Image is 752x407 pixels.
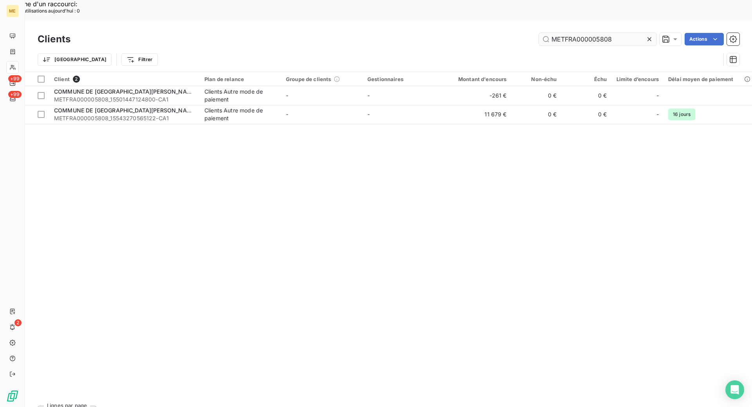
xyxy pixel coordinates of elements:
[444,86,512,105] td: -261 €
[566,76,607,82] div: Échu
[204,107,277,122] div: Clients Autre mode de paiement
[54,88,197,95] span: COMMUNE DE [GEOGRAPHIC_DATA][PERSON_NAME]
[6,390,19,402] img: Logo LeanPay
[616,76,659,82] div: Limite d’encours
[656,110,659,118] span: -
[367,111,370,118] span: -
[286,76,331,82] span: Groupe de clients
[444,105,512,124] td: 11 679 €
[38,32,70,46] h3: Clients
[8,75,22,82] span: +99
[685,33,724,45] button: Actions
[121,53,157,66] button: Filtrer
[512,86,562,105] td: 0 €
[367,92,370,99] span: -
[54,114,195,122] span: METFRA000005808_15543270565122-CA1
[562,86,612,105] td: 0 €
[286,92,288,99] span: -
[449,76,507,82] div: Montant d'encours
[668,109,695,120] span: 16 jours
[204,76,277,82] div: Plan de relance
[516,76,557,82] div: Non-échu
[54,107,197,114] span: COMMUNE DE [GEOGRAPHIC_DATA][PERSON_NAME]
[725,380,744,399] div: Open Intercom Messenger
[539,33,656,45] input: Rechercher
[656,92,659,99] span: -
[512,105,562,124] td: 0 €
[54,96,195,103] span: METFRA000005808_15501447124800-CA1
[8,91,22,98] span: +99
[668,76,752,82] div: Délai moyen de paiement
[38,53,112,66] button: [GEOGRAPHIC_DATA]
[14,319,22,326] span: 2
[204,88,277,103] div: Clients Autre mode de paiement
[286,111,288,118] span: -
[73,76,80,83] span: 2
[54,76,70,82] span: Client
[367,76,439,82] div: Gestionnaires
[562,105,612,124] td: 0 €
